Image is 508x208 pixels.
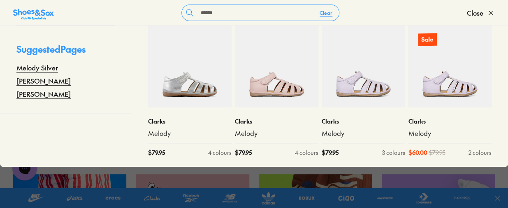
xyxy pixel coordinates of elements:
[408,129,492,138] a: Melody
[295,148,318,157] div: 4 colours
[467,4,495,22] button: Close
[16,63,58,72] a: Melody Silver
[469,148,492,157] div: 2 colours
[148,117,232,126] p: Clarks
[429,148,445,157] span: $ 79.95
[408,117,492,126] p: Clarks
[8,153,41,183] iframe: Gorgias live chat messenger
[16,42,115,63] p: Suggested Pages
[13,8,54,21] img: SNS_Logo_Responsive.svg
[322,117,405,126] p: Clarks
[408,148,427,157] span: $ 60.00
[148,148,165,157] span: $ 79.95
[322,148,339,157] span: $ 79.95
[322,129,405,138] a: Melody
[235,117,318,126] p: Clarks
[16,76,71,86] a: [PERSON_NAME]
[16,89,71,99] a: [PERSON_NAME]
[382,148,405,157] div: 3 colours
[208,148,232,157] div: 4 colours
[418,33,437,46] p: Sale
[13,6,54,19] a: Shoes &amp; Sox
[467,8,483,18] span: Close
[235,148,252,157] span: $ 79.95
[408,23,492,107] a: Sale
[235,129,318,138] a: Melody
[148,129,232,138] a: Melody
[313,5,339,20] button: Clear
